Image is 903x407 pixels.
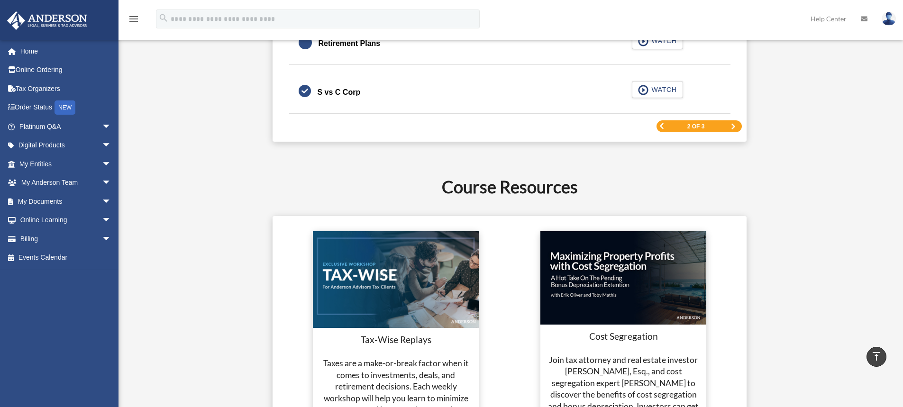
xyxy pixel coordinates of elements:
[659,123,665,129] a: Previous Page
[102,229,121,249] span: arrow_drop_down
[648,36,676,45] span: WATCH
[632,81,683,98] button: WATCH
[319,37,381,50] div: Retirement Plans
[546,330,701,343] h3: Cost Segregation
[648,85,676,94] span: WATCH
[7,154,126,173] a: My Entitiesarrow_drop_down
[7,61,126,80] a: Online Ordering
[7,136,126,155] a: Digital Productsarrow_drop_down
[128,13,139,25] i: menu
[540,231,706,325] img: cost-seg-update.jpg
[128,17,139,25] a: menu
[7,117,126,136] a: Platinum Q&Aarrow_drop_down
[7,211,126,230] a: Online Learningarrow_drop_down
[4,11,90,30] img: Anderson Advisors Platinum Portal
[102,136,121,155] span: arrow_drop_down
[299,81,721,104] a: S vs C Corp WATCH
[299,32,721,55] a: Retirement Plans WATCH
[632,32,683,49] button: WATCH
[7,248,126,267] a: Events Calendar
[7,79,126,98] a: Tax Organizers
[7,42,126,61] a: Home
[102,173,121,193] span: arrow_drop_down
[161,175,858,199] h2: Course Resources
[102,117,121,136] span: arrow_drop_down
[55,100,75,115] div: NEW
[7,173,126,192] a: My Anderson Teamarrow_drop_down
[871,351,882,362] i: vertical_align_top
[102,192,121,211] span: arrow_drop_down
[313,231,479,328] img: taxwise-replay.png
[318,86,361,99] div: S vs C Corp
[102,211,121,230] span: arrow_drop_down
[867,347,886,367] a: vertical_align_top
[158,13,169,23] i: search
[102,154,121,174] span: arrow_drop_down
[7,192,126,211] a: My Documentsarrow_drop_down
[7,229,126,248] a: Billingarrow_drop_down
[319,334,473,346] h3: Tax-Wise Replays
[730,123,736,130] a: Next Page
[882,12,896,26] img: User Pic
[687,124,705,129] span: 2 of 3
[7,98,126,118] a: Order StatusNEW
